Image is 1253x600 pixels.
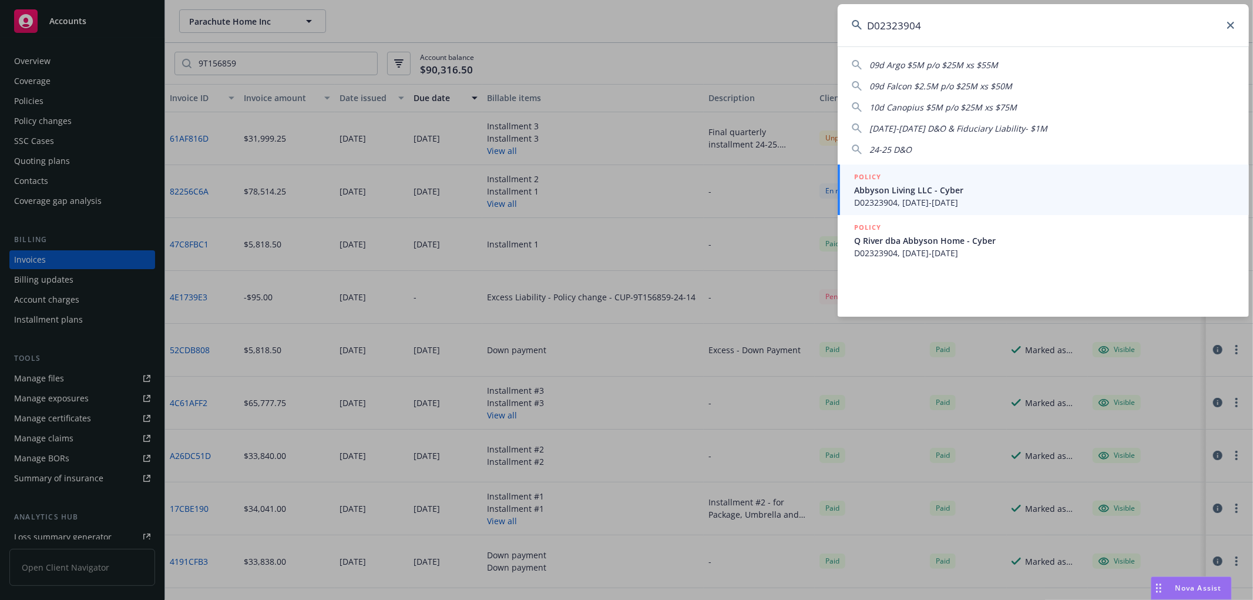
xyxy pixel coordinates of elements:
button: Nova Assist [1151,576,1232,600]
h5: POLICY [854,171,881,183]
span: 09d Falcon $2.5M p/o $25M xs $50M [869,81,1012,92]
span: 24-25 D&O [869,144,912,155]
span: Q River dba Abbyson Home - Cyber [854,234,1235,247]
span: 09d Argo $5M p/o $25M xs $55M [869,59,998,71]
a: POLICYAbbyson Living LLC - CyberD02323904, [DATE]-[DATE] [838,165,1249,215]
span: Abbyson Living LLC - Cyber [854,184,1235,196]
div: Drag to move [1151,577,1166,599]
h5: POLICY [854,222,881,233]
span: 10d Canopius $5M p/o $25M xs $75M [869,102,1017,113]
input: Search... [838,4,1249,46]
span: D02323904, [DATE]-[DATE] [854,247,1235,259]
a: POLICYQ River dba Abbyson Home - CyberD02323904, [DATE]-[DATE] [838,215,1249,266]
span: [DATE]-[DATE] D&O & Fiduciary Liability- $1M [869,123,1047,134]
span: D02323904, [DATE]-[DATE] [854,196,1235,209]
span: Nova Assist [1175,583,1222,593]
